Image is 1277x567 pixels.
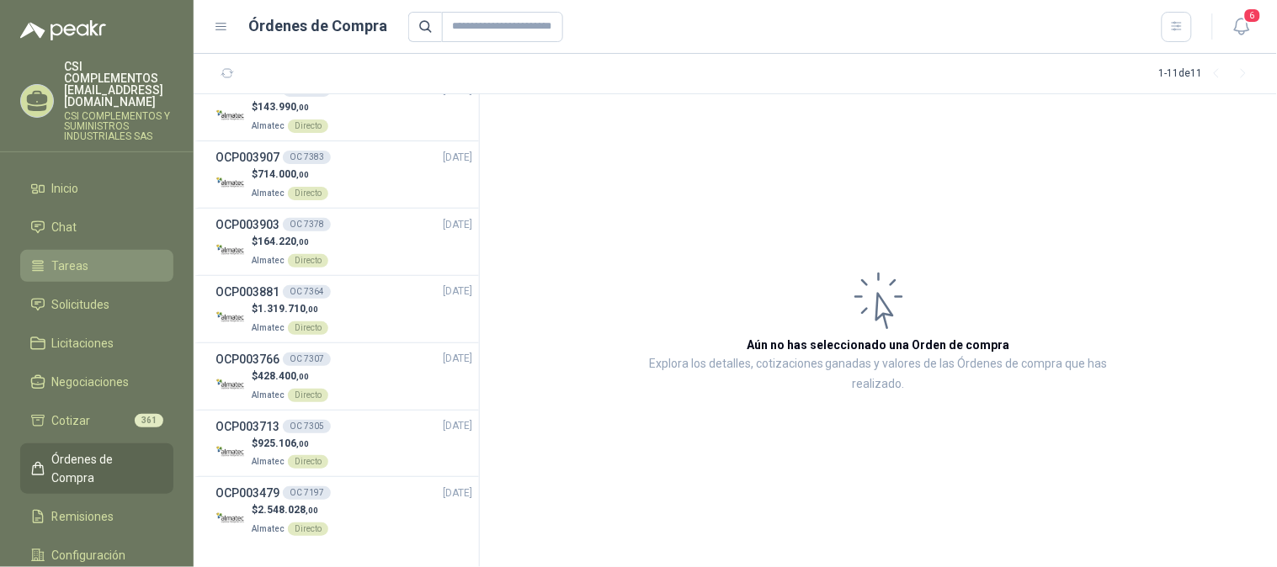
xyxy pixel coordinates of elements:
div: Directo [288,119,328,133]
a: Inicio [20,172,173,204]
div: OC 7305 [283,420,331,433]
span: Almatec [252,188,285,198]
span: Almatec [252,390,285,400]
span: Almatec [252,457,285,466]
img: Company Logo [215,371,245,400]
a: Negociaciones [20,366,173,398]
p: $ [252,301,328,317]
h3: OCP003766 [215,350,279,368]
a: Remisiones [20,501,173,533]
span: [DATE] [443,418,472,434]
span: 925.106 [258,437,309,449]
span: 1.319.710 [258,303,318,315]
img: Company Logo [215,505,245,534]
p: $ [252,167,328,183]
a: Órdenes de Compra [20,443,173,494]
a: OCP004266OC 7475[DATE] Company Logo$143.990,00AlmatecDirecto [215,81,472,134]
span: ,00 [296,237,309,246]
span: ,00 [306,506,318,515]
div: Directo [288,187,328,200]
span: 428.400 [258,370,309,382]
span: Negociaciones [52,373,130,391]
h3: OCP003907 [215,148,279,167]
h3: OCP003713 [215,417,279,436]
span: 2.548.028 [258,504,318,516]
button: 6 [1226,12,1257,42]
span: ,00 [296,439,309,448]
h3: OCP003881 [215,283,279,301]
img: Logo peakr [20,20,106,40]
a: OCP003881OC 7364[DATE] Company Logo$1.319.710,00AlmatecDirecto [215,283,472,336]
p: $ [252,502,328,518]
p: $ [252,234,328,250]
img: Company Logo [215,169,245,199]
div: Directo [288,522,328,536]
span: 6 [1243,8,1262,24]
span: Almatec [252,256,285,265]
span: Licitaciones [52,334,114,352]
div: Directo [288,455,328,469]
span: Solicitudes [52,295,110,314]
span: Configuración [52,546,126,564]
span: ,00 [296,372,309,381]
div: OC 7197 [283,486,331,500]
span: Órdenes de Compra [52,450,157,487]
span: Almatec [252,524,285,533]
a: OCP003907OC 7383[DATE] Company Logo$714.000,00AlmatecDirecto [215,148,472,201]
img: Company Logo [215,236,245,266]
div: OC 7307 [283,352,331,366]
p: $ [252,99,328,115]
div: OC 7364 [283,285,331,299]
a: Tareas [20,250,173,282]
img: Company Logo [215,438,245,468]
a: Cotizar361 [20,405,173,437]
a: Solicitudes [20,289,173,321]
span: 361 [135,414,163,427]
p: CSI COMPLEMENTOS Y SUMINISTROS INDUSTRIALES SAS [64,111,173,141]
span: Cotizar [52,411,91,430]
span: Tareas [52,257,89,275]
span: [DATE] [443,150,472,166]
div: OC 7378 [283,218,331,231]
span: 714.000 [258,168,309,180]
div: OC 7383 [283,151,331,164]
div: Directo [288,389,328,402]
div: Directo [288,254,328,268]
span: Inicio [52,179,79,198]
a: Chat [20,211,173,243]
a: OCP003903OC 7378[DATE] Company Logo$164.220,00AlmatecDirecto [215,215,472,268]
span: [DATE] [443,351,472,367]
span: ,00 [296,170,309,179]
h3: Aún no has seleccionado una Orden de compra [748,336,1010,354]
span: [DATE] [443,217,472,233]
span: [DATE] [443,485,472,501]
span: Almatec [252,121,285,130]
img: Company Logo [215,304,245,333]
a: OCP003766OC 7307[DATE] Company Logo$428.400,00AlmatecDirecto [215,350,472,403]
p: $ [252,436,328,452]
h3: OCP003903 [215,215,279,234]
span: Almatec [252,323,285,332]
p: $ [252,368,328,384]
span: [DATE] [443,283,472,299]
span: ,00 [296,103,309,112]
span: 164.220 [258,236,309,247]
p: Explora los detalles, cotizaciones ganadas y valores de las Órdenes de compra que has realizado. [648,354,1109,395]
h3: OCP003479 [215,484,279,502]
span: 143.990 [258,101,309,113]
a: OCP003713OC 7305[DATE] Company Logo$925.106,00AlmatecDirecto [215,417,472,470]
p: CSI COMPLEMENTOS [EMAIL_ADDRESS][DOMAIN_NAME] [64,61,173,108]
span: Chat [52,218,77,236]
span: ,00 [306,305,318,314]
a: Licitaciones [20,327,173,359]
div: Directo [288,321,328,335]
a: OCP003479OC 7197[DATE] Company Logo$2.548.028,00AlmatecDirecto [215,484,472,537]
h1: Órdenes de Compra [249,14,388,38]
span: Remisiones [52,507,114,526]
img: Company Logo [215,102,245,131]
div: 1 - 11 de 11 [1159,61,1257,87]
